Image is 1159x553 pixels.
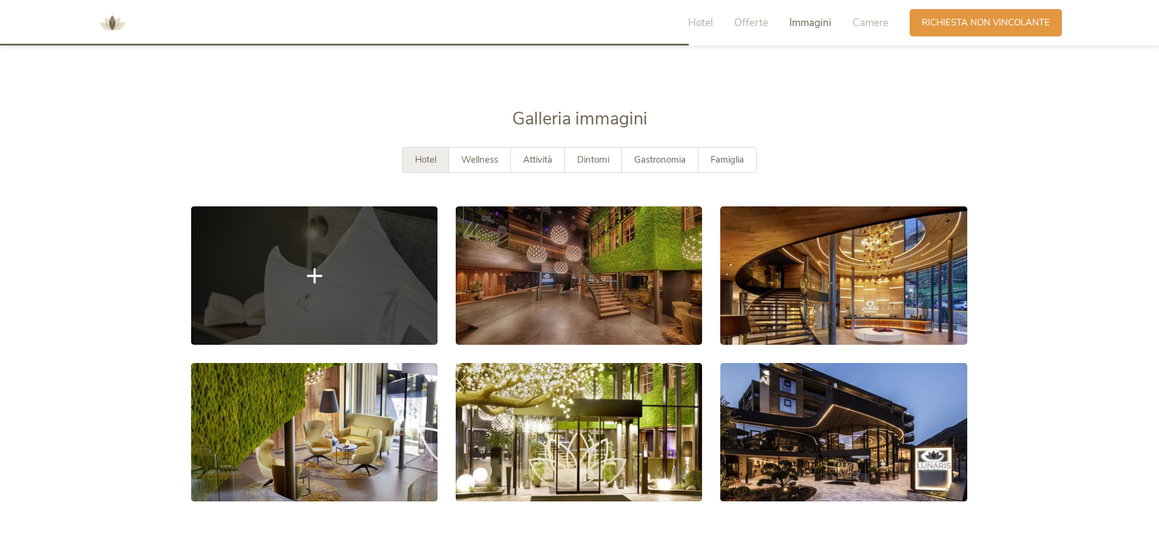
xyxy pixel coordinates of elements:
span: Galleria immagini [512,107,647,131]
span: Camere [853,16,888,30]
a: AMONTI & LUNARIS Wellnessresort [94,18,130,27]
span: Gastronomia [634,154,686,166]
span: Hotel [415,154,436,166]
img: AMONTI & LUNARIS Wellnessresort [94,5,130,41]
span: Wellness [461,154,498,166]
span: Hotel [688,16,713,30]
span: Dintorni [577,154,609,166]
span: Offerte [734,16,768,30]
span: Immagini [789,16,831,30]
span: Attività [523,154,552,166]
span: Famiglia [711,154,744,166]
span: Richiesta non vincolante [922,16,1050,29]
